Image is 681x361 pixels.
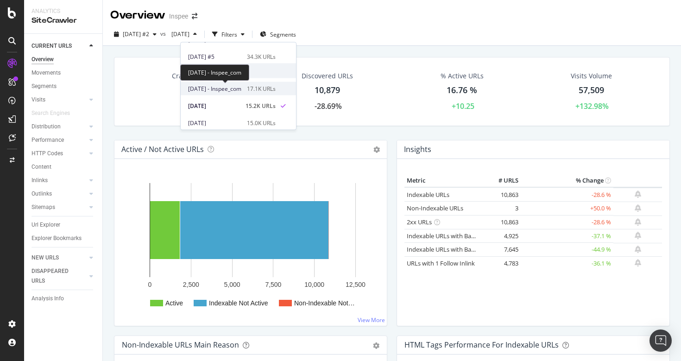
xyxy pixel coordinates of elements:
[579,84,604,96] div: 57,509
[188,119,241,127] div: [DATE]
[246,101,276,110] div: 15.2K URLs
[224,281,240,288] text: 5,000
[407,259,475,267] a: URLs with 1 Follow Inlink
[32,68,96,78] a: Movements
[32,253,59,263] div: NEW URLS
[32,7,95,15] div: Analytics
[32,266,78,286] div: DISAPPEARED URLS
[32,149,63,158] div: HTTP Codes
[169,12,188,21] div: Inspee
[209,299,268,307] text: Indexable Not Active
[188,101,240,110] div: [DATE]
[247,119,276,127] div: 15.0K URLs
[122,174,379,318] svg: A chart.
[447,84,477,96] div: 16.76 %
[32,162,96,172] a: Content
[404,340,559,349] div: HTML Tags Performance for Indexable URLs
[32,266,87,286] a: DISAPPEARED URLS
[270,31,296,38] span: Segments
[302,71,353,81] div: Discovered URLs
[122,340,239,349] div: Non-Indexable URLs Main Reason
[32,82,96,91] a: Segments
[32,162,51,172] div: Content
[32,220,96,230] a: Url Explorer
[315,84,340,96] div: 10,879
[32,55,54,64] div: Overview
[160,30,168,38] span: vs
[123,30,149,38] span: 2025 Oct. 13th #2
[521,187,613,202] td: -28.6 %
[32,108,79,118] a: Search Engines
[121,143,204,156] h4: Active / Not Active URLs
[315,101,342,112] div: -28.69%
[407,204,463,212] a: Non-Indexable URLs
[188,52,241,61] div: [DATE] #5
[484,202,521,215] td: 3
[32,135,64,145] div: Performance
[32,68,61,78] div: Movements
[407,218,432,226] a: 2xx URLs
[521,256,613,270] td: -36.1 %
[168,30,189,38] span: 2025 Aug. 26th
[32,253,87,263] a: NEW URLS
[407,190,449,199] a: Indexable URLs
[484,174,521,188] th: # URLS
[32,189,87,199] a: Outlinks
[32,234,96,243] a: Explorer Bookmarks
[221,31,237,38] div: Filters
[32,95,87,105] a: Visits
[32,189,52,199] div: Outlinks
[180,64,249,81] div: [DATE] - Inspee_com
[32,122,61,132] div: Distribution
[247,84,276,93] div: 17.1K URLs
[407,232,484,240] a: Indexable URLs with Bad H1
[484,187,521,202] td: 10,863
[32,176,87,185] a: Inlinks
[183,281,199,288] text: 2,500
[32,41,87,51] a: CURRENT URLS
[208,27,248,42] button: Filters
[358,316,385,324] a: View More
[635,218,641,226] div: bell-plus
[165,299,183,307] text: Active
[32,41,72,51] div: CURRENT URLS
[32,95,45,105] div: Visits
[32,108,70,118] div: Search Engines
[404,143,431,156] h4: Insights
[32,149,87,158] a: HTTP Codes
[32,203,55,212] div: Sitemaps
[188,84,241,93] span: [DATE] - Inspee_com
[521,215,613,229] td: -28.6 %
[148,281,152,288] text: 0
[32,135,87,145] a: Performance
[294,299,355,307] text: Non-Indexable Not…
[373,146,380,153] i: Options
[168,27,201,42] button: [DATE]
[32,82,57,91] div: Segments
[32,203,87,212] a: Sitemaps
[575,101,609,112] div: +132.98%
[32,55,96,64] a: Overview
[32,294,96,304] a: Analysis Info
[521,174,613,188] th: % Change
[346,281,366,288] text: 12,500
[32,176,48,185] div: Inlinks
[32,294,64,304] div: Analysis Info
[521,229,613,243] td: -37.1 %
[484,229,521,243] td: 4,925
[635,246,641,253] div: bell-plus
[452,101,474,112] div: +10.25
[304,281,324,288] text: 10,000
[441,71,484,81] div: % Active URLs
[635,259,641,266] div: bell-plus
[32,220,60,230] div: Url Explorer
[110,7,165,23] div: Overview
[521,243,613,257] td: -44.9 %
[265,281,281,288] text: 7,500
[32,15,95,26] div: SiteCrawler
[256,27,300,42] button: Segments
[635,204,641,212] div: bell-plus
[373,342,379,349] div: gear
[521,202,613,215] td: +50.0 %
